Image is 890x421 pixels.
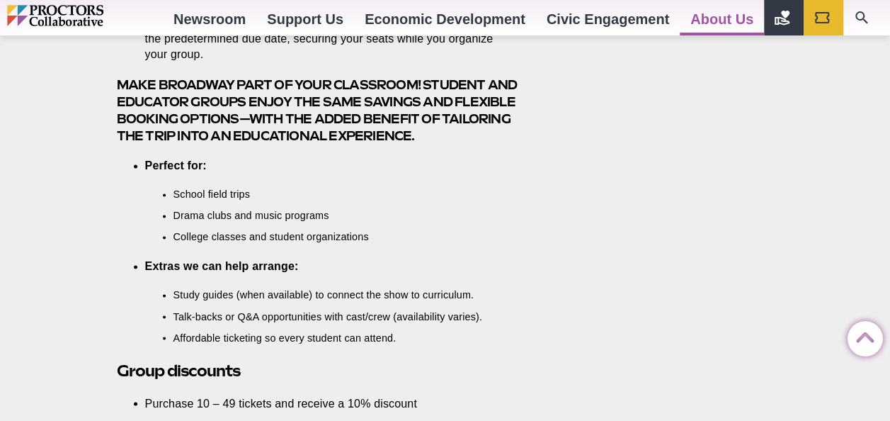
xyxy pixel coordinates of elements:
li: Drama clubs and music programs [173,209,491,223]
li: Purchase 10 – 49 tickets and receive a 10% discount [145,395,512,411]
li: College classes and student organizations [173,230,491,245]
li: Affordable ticketing so every student can attend. [173,331,491,345]
strong: Perfect for: [145,159,207,172]
li: School field trips [173,188,491,202]
img: Proctors logo [7,5,163,26]
a: Back to Top [848,322,876,350]
li: Talk-backs or Q&A opportunities with cast/crew (availability varies). [173,310,491,324]
h4: Make Broadway part of your classroom! Student and educator groups enjoy the same savings and flex... [117,77,533,144]
li: Study guides (when available) to connect the show to curriculum. [173,288,491,303]
strong: Extras we can help arrange: [145,260,299,272]
strong: Group discounts [117,361,240,379]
